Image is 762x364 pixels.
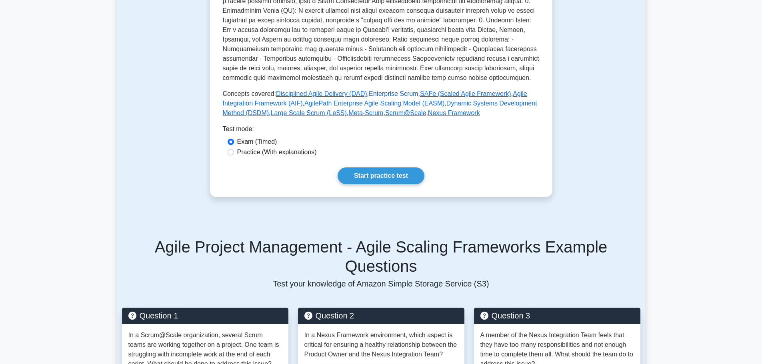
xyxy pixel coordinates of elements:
p: Concepts covered: , , , , , , , , , [223,89,540,118]
p: In a Nexus Framework environment, which aspect is critical for ensuring a healthy relationship be... [304,330,458,359]
label: Practice (With explanations) [237,147,317,157]
a: AgilePath Enterprise Agile Scaling Model (EASM) [304,100,444,107]
a: SAFe (Scaled Agile Framework) [420,90,511,97]
a: Enterprise Scrum [369,90,418,97]
a: Disciplined Agile Delivery (DAD) [276,90,367,97]
label: Exam (Timed) [237,137,277,147]
h5: Question 3 [480,311,634,320]
a: Nexus Framework [428,109,480,116]
p: Test your knowledge of Amazon Simple Storage Service (S3) [122,279,640,288]
a: Scrum@Scale [385,109,426,116]
h5: Question 1 [128,311,282,320]
h5: Question 2 [304,311,458,320]
div: Test mode: [223,124,540,137]
h5: Agile Project Management - Agile Scaling Frameworks Example Questions [122,237,640,276]
a: Large Scale Scrum (LeSS) [271,109,347,116]
a: Start practice test [338,167,424,184]
a: Meta-Scrum [348,109,383,116]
